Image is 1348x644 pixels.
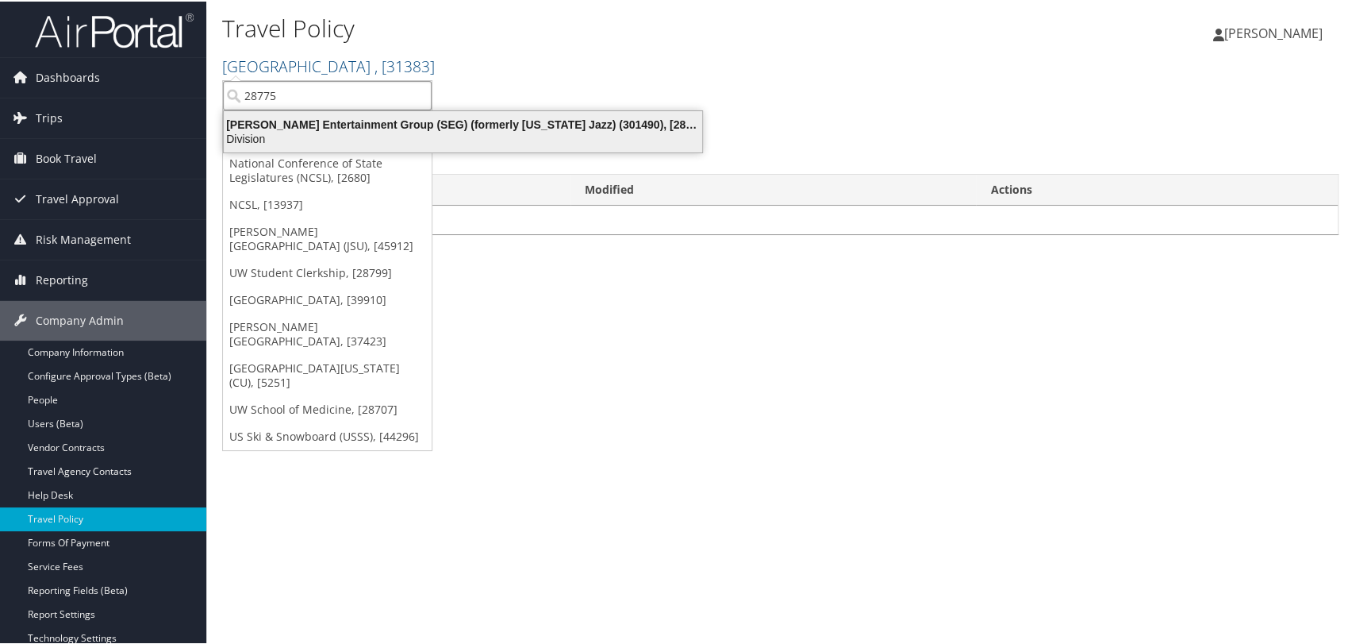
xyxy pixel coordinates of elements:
[374,54,435,75] span: , [ 31383 ]
[976,173,1338,204] th: Actions
[36,299,124,339] span: Company Admin
[223,312,432,353] a: [PERSON_NAME][GEOGRAPHIC_DATA], [37423]
[36,259,88,299] span: Reporting
[222,54,435,75] a: [GEOGRAPHIC_DATA]
[36,137,97,177] span: Book Travel
[214,130,712,145] div: Division
[1213,8,1338,56] a: [PERSON_NAME]
[36,56,100,96] span: Dashboards
[223,79,432,109] input: Search Accounts
[223,353,432,395] a: [GEOGRAPHIC_DATA][US_STATE] (CU), [5251]
[570,173,976,204] th: Modified: activate to sort column ascending
[223,422,432,449] a: US Ski & Snowboard (USSS), [44296]
[223,285,432,312] a: [GEOGRAPHIC_DATA], [39910]
[214,116,712,130] div: [PERSON_NAME] Entertainment Group (SEG) (formerly [US_STATE] Jazz) (301490), [28775]
[36,97,63,137] span: Trips
[36,178,119,218] span: Travel Approval
[223,190,432,217] a: NCSL, [13937]
[223,148,432,190] a: National Conference of State Legislatures (NCSL), [2680]
[35,10,194,48] img: airportal-logo.png
[223,395,432,422] a: UW School of Medicine, [28707]
[1224,23,1323,40] span: [PERSON_NAME]
[223,217,432,258] a: [PERSON_NAME][GEOGRAPHIC_DATA] (JSU), [45912]
[223,258,432,285] a: UW Student Clerkship, [28799]
[223,204,1338,233] td: No data available in table
[36,218,131,258] span: Risk Management
[222,10,966,44] h1: Travel Policy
